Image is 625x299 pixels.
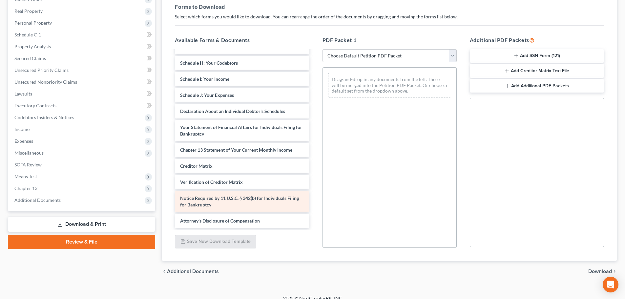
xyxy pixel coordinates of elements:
[14,185,37,191] span: Chapter 13
[14,115,74,120] span: Codebtors Insiders & Notices
[162,269,167,274] i: chevron_left
[14,79,77,85] span: Unsecured Nonpriority Claims
[470,49,604,63] button: Add SSN Form (121)
[180,147,292,153] span: Chapter 13 Statement of Your Current Monthly Income
[167,269,219,274] span: Additional Documents
[9,64,155,76] a: Unsecured Priority Claims
[588,269,612,274] span: Download
[9,76,155,88] a: Unsecured Nonpriority Claims
[162,269,219,274] a: chevron_left Additional Documents
[180,124,302,137] span: Your Statement of Financial Affairs for Individuals Filing for Bankruptcy
[588,269,617,274] button: Download chevron_right
[8,235,155,249] a: Review & File
[14,197,61,203] span: Additional Documents
[180,163,213,169] span: Creditor Matrix
[180,60,238,66] span: Schedule H: Your Codebtors
[470,64,604,78] button: Add Creditor Matrix Text File
[180,179,243,185] span: Verification of Creditor Matrix
[180,195,299,207] span: Notice Required by 11 U.S.C. § 342(b) for Individuals Filing for Bankruptcy
[175,235,256,249] button: Save New Download Template
[14,162,42,167] span: SOFA Review
[8,217,155,232] a: Download & Print
[14,91,32,96] span: Lawsuits
[9,53,155,64] a: Secured Claims
[14,126,30,132] span: Income
[14,8,43,14] span: Real Property
[180,108,285,114] span: Declaration About an Individual Debtor's Schedules
[14,103,56,108] span: Executory Contracts
[9,100,155,112] a: Executory Contracts
[328,73,451,97] div: Drag-and-drop in any documents from the left. These will be merged into the Petition PDF Packet. ...
[180,44,293,50] span: Schedule G: Executory Contracts and Unexpired Leases
[323,36,457,44] h5: PDF Packet 1
[180,76,229,82] span: Schedule I: Your Income
[180,218,260,224] span: Attorney's Disclosure of Compensation
[175,13,604,20] p: Select which forms you would like to download. You can rearrange the order of the documents by dr...
[14,55,46,61] span: Secured Claims
[9,29,155,41] a: Schedule C-1
[14,32,41,37] span: Schedule C-1
[14,150,44,156] span: Miscellaneous
[175,3,604,11] h5: Forms to Download
[9,159,155,171] a: SOFA Review
[470,36,604,44] h5: Additional PDF Packets
[14,44,51,49] span: Property Analysis
[470,79,604,93] button: Add Additional PDF Packets
[9,88,155,100] a: Lawsuits
[612,269,617,274] i: chevron_right
[14,138,33,144] span: Expenses
[603,277,618,292] div: Open Intercom Messenger
[175,36,309,44] h5: Available Forms & Documents
[14,67,69,73] span: Unsecured Priority Claims
[9,41,155,53] a: Property Analysis
[180,92,234,98] span: Schedule J: Your Expenses
[14,20,52,26] span: Personal Property
[14,174,37,179] span: Means Test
